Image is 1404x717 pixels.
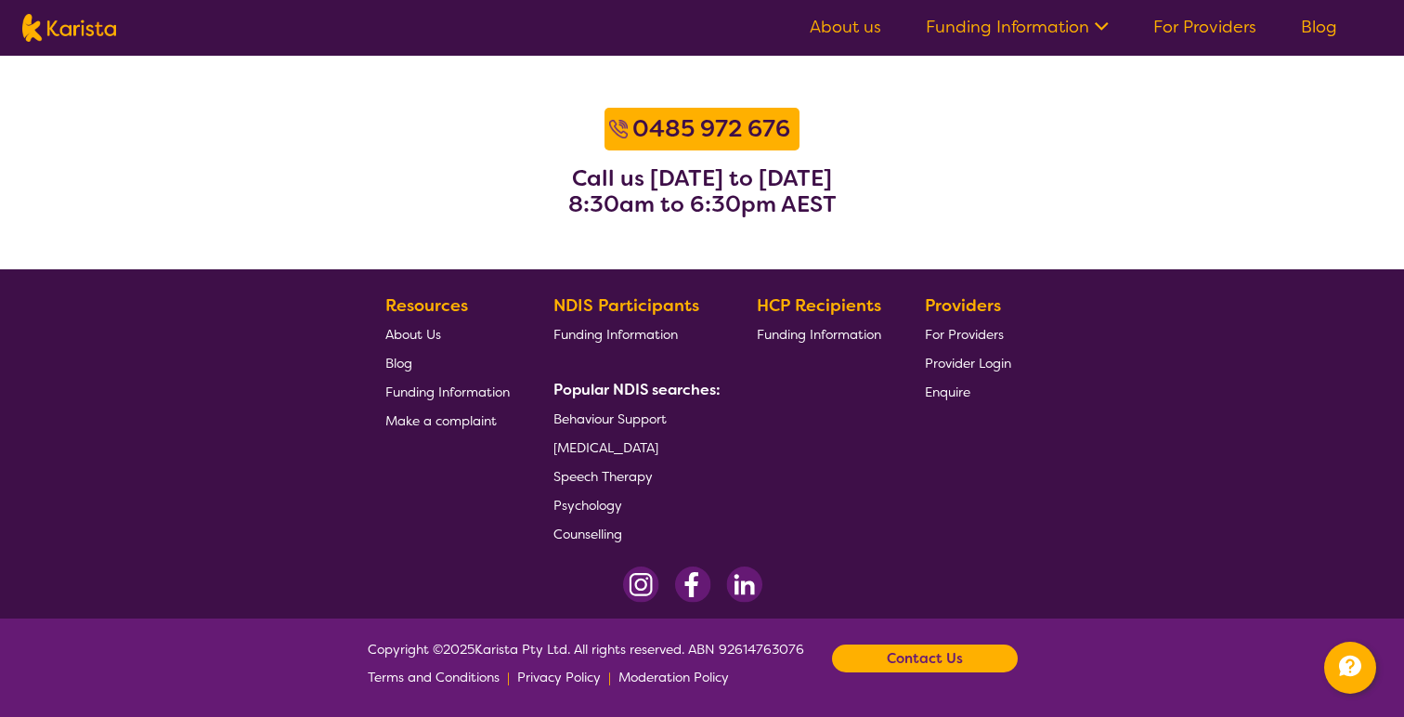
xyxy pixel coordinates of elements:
a: Funding Information [757,319,881,348]
h3: Call us [DATE] to [DATE] 8:30am to 6:30pm AEST [568,165,837,217]
span: Funding Information [757,326,881,343]
span: Behaviour Support [553,411,667,427]
a: For Providers [1153,16,1256,38]
b: HCP Recipients [757,294,881,317]
a: Speech Therapy [553,462,713,490]
span: Terms and Conditions [368,669,500,685]
a: Behaviour Support [553,404,713,433]
img: LinkedIn [726,567,762,603]
a: Make a complaint [385,406,510,435]
span: Copyright © 2025 Karista Pty Ltd. All rights reserved. ABN 92614763076 [368,635,804,691]
span: Funding Information [553,326,678,343]
img: Karista logo [22,14,116,42]
span: Blog [385,355,412,372]
a: [MEDICAL_DATA] [553,433,713,462]
b: Contact Us [887,645,963,672]
a: Blog [1301,16,1337,38]
b: NDIS Participants [553,294,699,317]
img: Instagram [623,567,659,603]
span: Counselling [553,526,622,542]
a: Funding Information [385,377,510,406]
a: About us [810,16,881,38]
a: Funding Information [926,16,1109,38]
a: Terms and Conditions [368,663,500,691]
b: Providers [925,294,1001,317]
b: Popular NDIS searches: [553,380,721,399]
img: Facebook [674,567,711,603]
b: 0485 972 676 [632,113,790,144]
button: Channel Menu [1324,642,1376,694]
span: [MEDICAL_DATA] [553,439,658,456]
a: Privacy Policy [517,663,601,691]
a: About Us [385,319,510,348]
a: Psychology [553,490,713,519]
img: Call icon [609,120,628,138]
span: About Us [385,326,441,343]
span: Privacy Policy [517,669,601,685]
span: Speech Therapy [553,468,653,485]
a: Funding Information [553,319,713,348]
b: Resources [385,294,468,317]
span: Moderation Policy [618,669,729,685]
span: Make a complaint [385,412,497,429]
span: Funding Information [385,384,510,400]
span: Provider Login [925,355,1011,372]
a: Enquire [925,377,1011,406]
a: Provider Login [925,348,1011,377]
a: Counselling [553,519,713,548]
span: Psychology [553,497,622,514]
p: | [507,663,510,691]
p: | [608,663,611,691]
span: For Providers [925,326,1004,343]
a: Blog [385,348,510,377]
span: Enquire [925,384,970,400]
a: 0485 972 676 [628,112,795,146]
a: Moderation Policy [618,663,729,691]
a: For Providers [925,319,1011,348]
